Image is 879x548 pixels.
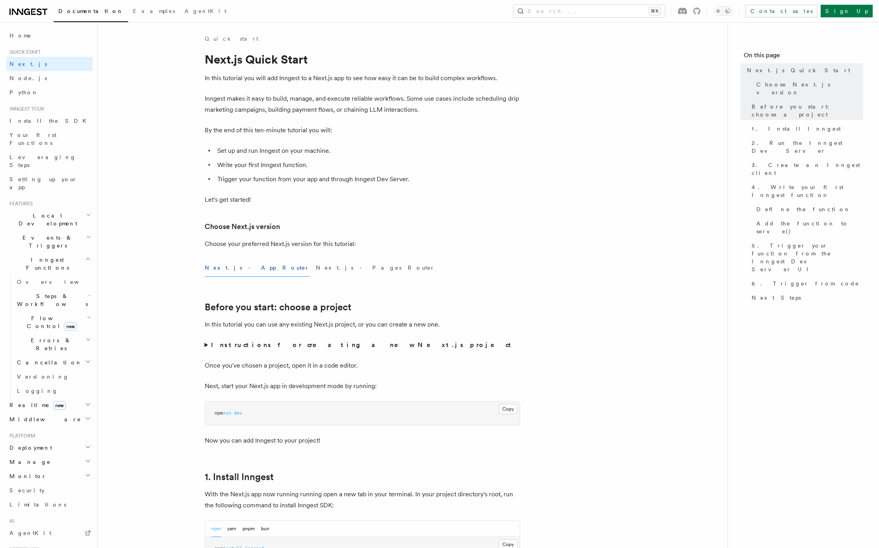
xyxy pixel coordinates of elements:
a: Define the function [753,202,863,216]
span: Inngest Functions [6,256,85,272]
button: bun [261,521,269,537]
span: dev [234,410,242,416]
span: 5. Trigger your function from the Inngest Dev Server UI [752,242,863,273]
span: Choose Next.js version [756,81,863,96]
span: new [64,322,77,331]
button: Realtimenew [6,398,93,412]
a: 4. Write your first Inngest function [748,180,863,202]
button: Monitor [6,469,93,483]
li: Trigger your function from your app and through Inngest Dev Server. [215,174,520,185]
span: Versioning [17,373,69,380]
a: Your first Functions [6,128,93,150]
a: Sign Up [821,5,873,17]
span: Documentation [58,8,123,14]
span: Errors & Retries [14,336,86,352]
kbd: ⌘K [649,7,660,15]
span: Your first Functions [9,132,56,146]
span: npm [215,410,223,416]
p: By the end of this ten-minute tutorial you will: [205,125,520,136]
p: Inngest makes it easy to build, manage, and execute reliable workflows. Some use cases include sc... [205,93,520,115]
span: Inngest tour [6,106,44,112]
span: Flow Control [14,314,87,330]
a: 1. Install Inngest [748,122,863,136]
a: Node.js [6,71,93,85]
a: Before you start: choose a project [748,99,863,122]
p: In this tutorial you can use any existing Next.js project, or you can create a new one. [205,319,520,330]
span: Leveraging Steps [9,154,76,168]
span: Limitations [9,501,66,508]
a: Leveraging Steps [6,150,93,172]
a: Limitations [6,497,93,512]
a: Choose Next.js version [205,221,280,232]
a: Before you start: choose a project [205,302,351,313]
button: yarn [227,521,236,537]
span: Security [9,487,45,494]
p: Next, start your Next.js app in development mode by running: [205,381,520,392]
span: Next.js Quick Start [747,66,850,74]
button: Local Development [6,208,93,231]
button: Steps & Workflows [14,289,93,311]
span: Overview [17,279,98,285]
span: Install the SDK [9,118,91,124]
a: AgentKit [180,2,231,21]
button: Manage [6,455,93,469]
button: Search...⌘K [513,5,665,17]
a: Versioning [14,370,93,384]
span: AgentKit [185,8,226,14]
a: AgentKit [6,526,93,540]
a: Next Steps [748,291,863,305]
button: pnpm [243,521,255,537]
span: 4. Write your first Inngest function [752,183,863,199]
span: Events & Triggers [6,234,86,250]
a: 1. Install Inngest [205,471,274,482]
span: Define the function [756,205,851,213]
a: Add the function to serve() [753,216,863,238]
a: Quick start [205,35,258,43]
strong: Instructions for creating a new Next.js project [211,341,514,349]
span: Setting up your app [9,176,77,190]
span: Add the function to serve() [756,220,863,235]
a: Home [6,28,93,43]
a: Security [6,483,93,497]
span: Before you start: choose a project [752,103,863,118]
span: Local Development [6,212,86,227]
span: AgentKit [9,530,51,536]
span: Middleware [6,415,81,423]
span: Cancellation [14,358,82,366]
button: Toggle dark mode [713,6,732,16]
span: Logging [17,388,58,394]
span: Next.js [9,61,47,67]
a: 5. Trigger your function from the Inngest Dev Server UI [748,238,863,276]
a: Setting up your app [6,172,93,194]
button: Middleware [6,412,93,426]
a: 3. Create an Inngest client [748,158,863,180]
a: Python [6,85,93,99]
span: Python [9,89,38,96]
a: Contact sales [745,5,817,17]
p: With the Next.js app now running running open a new tab in your terminal. In your project directo... [205,489,520,511]
span: 2. Run the Inngest Dev Server [752,139,863,155]
p: In this tutorial you will add Inngest to a Next.js app to see how easy it can be to build complex... [205,73,520,84]
span: Next Steps [752,294,801,302]
button: Deployment [6,441,93,455]
a: Documentation [54,2,128,22]
a: 6. Trigger from code [748,276,863,291]
a: Examples [128,2,180,21]
p: Once you've chosen a project, open it in a code editor. [205,360,520,371]
span: 3. Create an Inngest client [752,161,863,177]
li: Write your first Inngest function. [215,160,520,171]
span: 1. Install Inngest [752,125,841,133]
p: Now you can add Inngest to your project! [205,435,520,446]
button: Next.js - App Router [205,259,310,277]
button: Cancellation [14,355,93,370]
p: Choose your preferred Next.js version for this tutorial: [205,238,520,250]
button: Inngest Functions [6,253,93,275]
span: Home [9,32,32,39]
span: Quick start [6,49,41,55]
button: npm [211,521,221,537]
summary: Instructions for creating a new Next.js project [205,340,520,351]
a: Next.js Quick Start [744,63,863,77]
a: Logging [14,384,93,398]
span: Node.js [9,75,47,81]
button: Flow Controlnew [14,311,93,333]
